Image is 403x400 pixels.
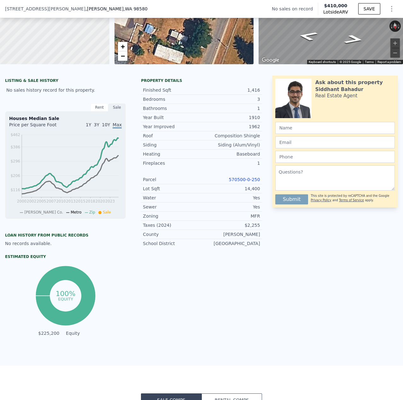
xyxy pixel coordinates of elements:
[27,199,37,203] tspan: 2002
[201,123,260,130] div: 1962
[24,210,63,214] span: [PERSON_NAME] Co.
[143,87,201,93] div: Finished Sqft
[143,204,201,210] div: Sewer
[201,186,260,192] div: 14,400
[201,231,260,237] div: [PERSON_NAME]
[201,222,260,228] div: $2,255
[10,188,20,192] tspan: $116
[85,199,95,203] tspan: 2018
[201,160,260,166] div: 1
[272,6,318,12] div: No sales on record
[275,151,395,163] input: Phone
[71,210,81,214] span: Metro
[143,123,201,130] div: Year Improved
[201,142,260,148] div: Siding (Alum/Vinyl)
[143,213,201,219] div: Zoning
[143,114,201,121] div: Year Built
[275,194,308,204] button: Submit
[105,199,115,203] tspan: 2023
[118,42,127,51] a: Zoom in
[201,213,260,219] div: MFR
[89,210,95,214] span: Zip
[143,160,201,166] div: Fireplaces
[10,174,20,178] tspan: $206
[324,3,348,8] span: $410,000
[10,145,20,149] tspan: $386
[260,56,281,64] a: Open this area in Google Maps (opens a new window)
[103,210,111,214] span: Sale
[76,199,85,203] tspan: 2015
[201,87,260,93] div: 1,416
[392,20,398,32] button: Reset the view
[143,240,201,247] div: School District
[118,51,127,61] a: Zoom out
[143,186,201,192] div: Lot Sqft
[5,233,126,238] div: Loan history from public records
[10,159,20,163] tspan: $296
[143,222,201,228] div: Taxes (2024)
[315,86,363,93] div: Siddhant Bahadur
[102,122,110,127] span: 10Y
[5,78,126,84] div: LISTING & SALE HISTORY
[201,240,260,247] div: [GEOGRAPHIC_DATA]
[201,204,260,210] div: Yes
[65,330,93,337] td: Equity
[143,231,201,237] div: County
[339,198,364,202] a: Terms of Service
[143,195,201,201] div: Water
[201,114,260,121] div: 1910
[120,52,125,60] span: −
[201,105,260,111] div: 1
[56,199,66,203] tspan: 2010
[38,330,60,337] td: $225,200
[5,6,85,12] span: [STREET_ADDRESS][PERSON_NAME]
[385,3,398,15] button: Show Options
[37,199,46,203] tspan: 2005
[309,60,336,64] button: Keyboard shortcuts
[17,199,27,203] tspan: 2000
[143,151,201,157] div: Heating
[55,290,75,298] tspan: 100%
[340,60,361,64] span: © 2025 Google
[365,60,374,64] a: Terms (opens in new tab)
[9,122,66,132] div: Price per Square Foot
[143,176,201,183] div: Parcel
[275,122,395,134] input: Name
[5,240,126,247] div: No records available.
[143,142,201,148] div: Siding
[201,195,260,201] div: Yes
[120,43,125,50] span: +
[336,32,372,46] path: Go West, 3rd St
[124,6,148,11] span: , WA 98580
[58,296,73,301] tspan: equity
[10,133,20,137] tspan: $462
[91,103,108,111] div: Rent
[5,84,126,96] div: No sales history record for this property.
[113,122,122,129] span: Max
[143,105,201,111] div: Bathrooms
[201,151,260,157] div: Baseboard
[5,254,126,259] div: Estimated Equity
[143,96,201,102] div: Bedrooms
[377,60,401,64] a: Report a problem
[141,78,262,83] div: Property details
[390,38,400,48] button: Zoom in
[94,122,99,127] span: 3Y
[358,3,380,14] button: SAVE
[323,9,348,15] span: Lotside ARV
[315,93,358,99] div: Real Estate Agent
[311,198,331,202] a: Privacy Policy
[46,199,56,203] tspan: 2007
[260,56,281,64] img: Google
[66,199,76,203] tspan: 2013
[397,20,401,32] button: Rotate clockwise
[143,133,201,139] div: Roof
[290,29,326,43] path: Go East, 3rd St
[311,192,395,204] div: This site is protected by reCAPTCHA and the Google and apply.
[275,136,395,148] input: Email
[389,20,393,32] button: Rotate counterclockwise
[96,199,105,203] tspan: 2020
[108,103,126,111] div: Sale
[86,122,91,127] span: 1Y
[229,177,260,182] a: 570500-0-250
